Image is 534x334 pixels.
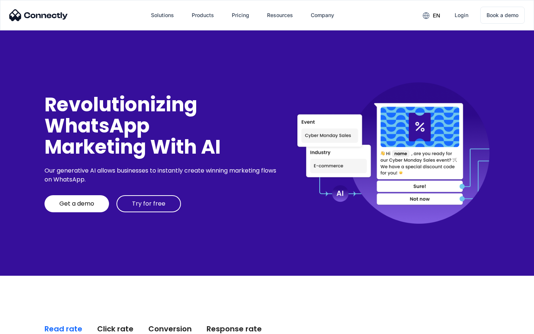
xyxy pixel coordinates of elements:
img: Connectly Logo [9,9,68,21]
div: Products [192,10,214,20]
div: Try for free [132,200,165,207]
a: Book a demo [480,7,525,24]
div: Read rate [44,324,82,334]
div: Revolutionizing WhatsApp Marketing With AI [44,94,279,158]
a: Login [449,6,474,24]
div: Resources [267,10,293,20]
a: Try for free [116,195,181,212]
a: Pricing [226,6,255,24]
div: en [433,10,440,21]
div: Response rate [207,324,262,334]
div: Solutions [151,10,174,20]
div: Company [311,10,334,20]
div: Conversion [148,324,192,334]
div: Click rate [97,324,133,334]
div: Get a demo [59,200,94,207]
div: Our generative AI allows businesses to instantly create winning marketing flows on WhatsApp. [44,166,279,184]
div: Pricing [232,10,249,20]
a: Get a demo [44,195,109,212]
div: Login [455,10,468,20]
